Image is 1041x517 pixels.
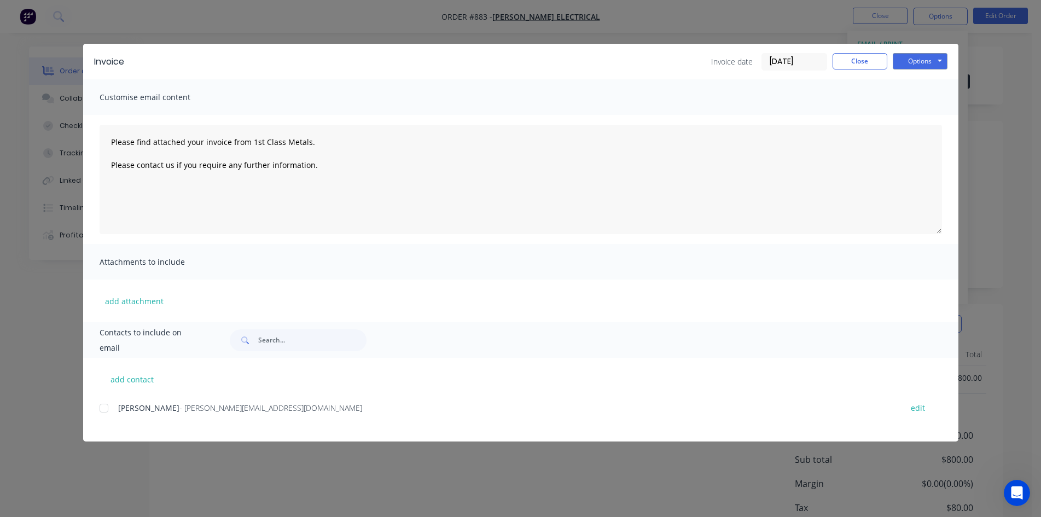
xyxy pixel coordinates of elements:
textarea: Please find attached your invoice from 1st Class Metals. Please contact us if you require any fur... [100,125,942,234]
span: Attachments to include [100,254,220,270]
button: add attachment [100,293,169,309]
button: Close [833,53,887,69]
button: edit [904,400,932,415]
input: Search... [258,329,367,351]
span: [PERSON_NAME] [118,403,179,413]
span: Customise email content [100,90,220,105]
div: Invoice [94,55,124,68]
iframe: Intercom live chat [1004,480,1030,506]
span: Invoice date [711,56,753,67]
span: Contacts to include on email [100,325,203,356]
button: add contact [100,371,165,387]
button: Options [893,53,947,69]
span: - [PERSON_NAME][EMAIL_ADDRESS][DOMAIN_NAME] [179,403,362,413]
